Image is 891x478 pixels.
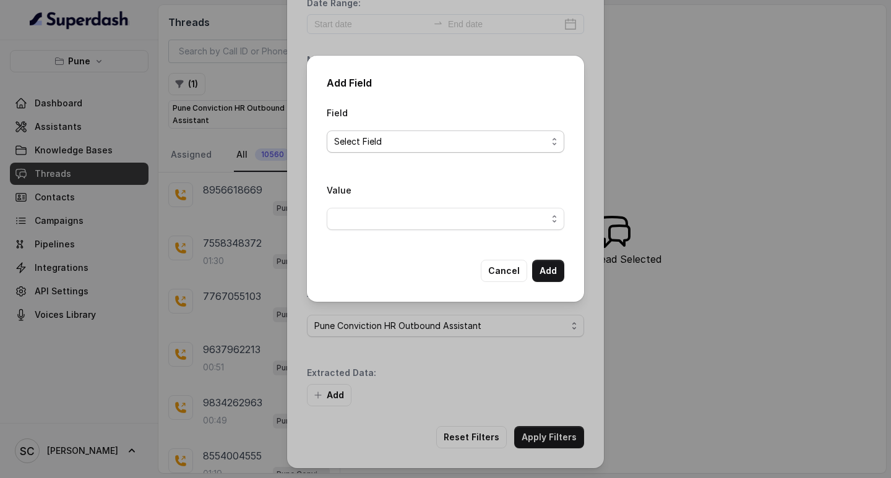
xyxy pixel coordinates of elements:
button: Cancel [481,260,527,282]
h2: Add Field [327,75,564,90]
label: Field [327,108,348,118]
button: Select Field [327,130,564,153]
span: Select Field [334,134,547,149]
label: Value [327,185,351,195]
button: Add [532,260,564,282]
